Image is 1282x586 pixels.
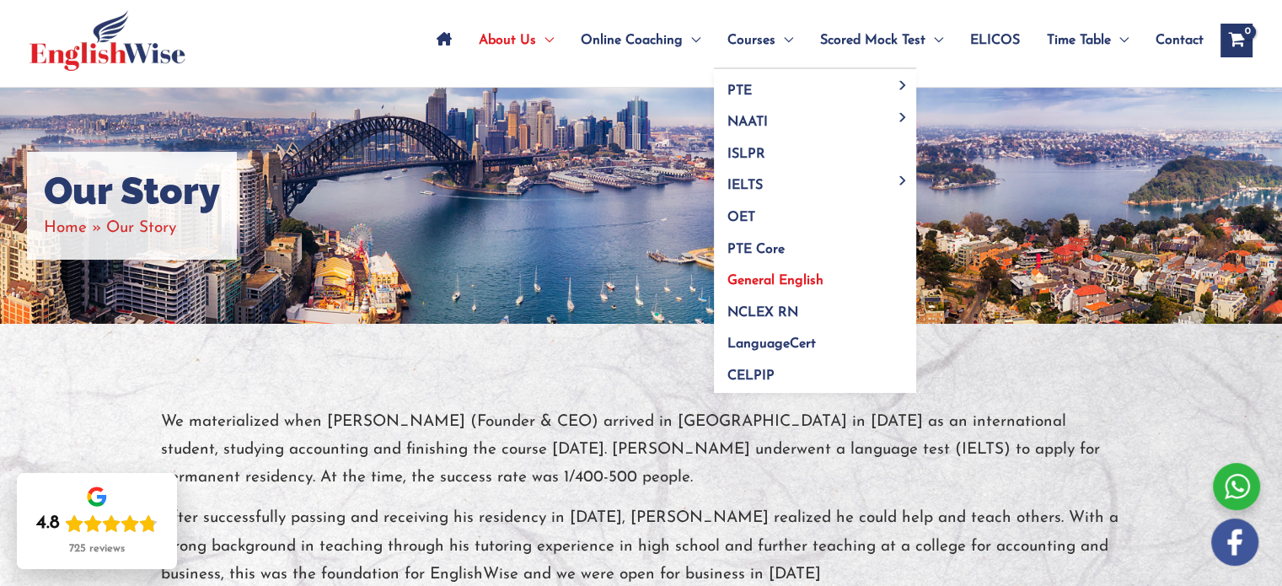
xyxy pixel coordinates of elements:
[1111,11,1129,70] span: Menu Toggle
[727,274,823,288] span: General English
[807,11,957,70] a: Scored Mock TestMenu Toggle
[727,116,768,129] span: NAATI
[714,260,916,292] a: General English
[683,11,700,70] span: Menu Toggle
[714,132,916,164] a: ISLPR
[925,11,943,70] span: Menu Toggle
[727,337,816,351] span: LanguageCert
[44,214,220,242] nav: Breadcrumbs
[727,243,785,256] span: PTE Core
[727,369,775,383] span: CELPIP
[465,11,567,70] a: About UsMenu Toggle
[714,101,916,133] a: NAATIMenu Toggle
[714,11,807,70] a: CoursesMenu Toggle
[893,112,913,121] span: Menu Toggle
[1220,24,1252,57] a: View Shopping Cart, empty
[820,11,925,70] span: Scored Mock Test
[727,179,763,192] span: IELTS
[36,512,60,535] div: 4.8
[714,291,916,323] a: NCLEX RN
[714,196,916,228] a: OET
[970,11,1020,70] span: ELICOS
[714,69,916,101] a: PTEMenu Toggle
[44,220,87,236] a: Home
[714,228,916,260] a: PTE Core
[567,11,714,70] a: Online CoachingMenu Toggle
[727,211,755,224] span: OET
[893,175,913,185] span: Menu Toggle
[581,11,683,70] span: Online Coaching
[69,542,125,556] div: 725 reviews
[423,11,1204,70] nav: Site Navigation: Main Menu
[714,323,916,355] a: LanguageCert
[36,512,158,535] div: Rating: 4.8 out of 5
[161,408,1122,492] p: We materialized when [PERSON_NAME] (Founder & CEO) arrived in [GEOGRAPHIC_DATA] in [DATE] as an i...
[893,81,913,90] span: Menu Toggle
[727,306,798,320] span: NCLEX RN
[1211,519,1258,566] img: white-facebook.png
[479,11,536,70] span: About Us
[775,11,793,70] span: Menu Toggle
[30,10,185,71] img: cropped-ew-logo
[1156,11,1204,70] span: Contact
[957,11,1033,70] a: ELICOS
[714,164,916,196] a: IELTSMenu Toggle
[1142,11,1204,70] a: Contact
[1047,11,1111,70] span: Time Table
[536,11,554,70] span: Menu Toggle
[1033,11,1142,70] a: Time TableMenu Toggle
[44,169,220,214] h1: Our Story
[727,84,752,98] span: PTE
[714,354,916,393] a: CELPIP
[106,220,176,236] span: Our Story
[727,148,765,161] span: ISLPR
[727,11,775,70] span: Courses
